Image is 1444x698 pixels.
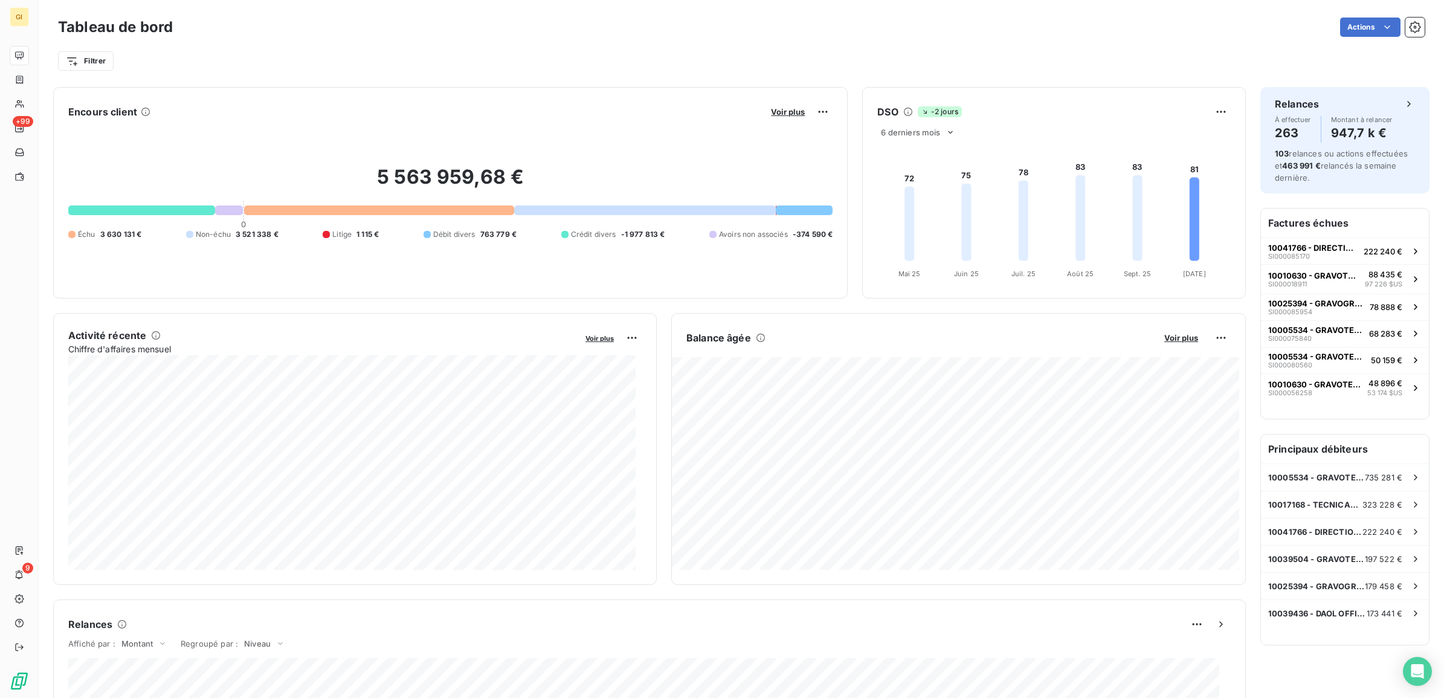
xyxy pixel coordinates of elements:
[68,105,137,119] h6: Encours client
[1268,308,1312,315] span: SI000085954
[58,51,114,71] button: Filtrer
[1275,149,1408,183] span: relances ou actions effectuées et relancés la semaine dernière.
[1261,208,1429,238] h6: Factures échues
[1161,332,1202,343] button: Voir plus
[433,229,475,240] span: Débit divers
[1268,500,1362,509] span: 10017168 - TECNICAS DEL GRABADO S.A.
[1183,270,1206,278] tspan: [DATE]
[1331,116,1393,123] span: Montant à relancer
[1268,380,1362,389] span: 10010630 - GRAVOTECH LTDA
[1268,581,1365,591] span: 10025394 - GRAVOGRAPH NORGE A/S
[1331,123,1393,143] h4: 947,7 k €
[241,219,246,229] span: 0
[181,639,238,648] span: Regroupé par :
[68,639,115,648] span: Affiché par :
[121,639,153,648] span: Montant
[10,7,29,27] div: GI
[1268,527,1362,537] span: 10041766 - DIRECTION DU SERVICE DE SOUTIEN DE LA FLOTTE
[1268,352,1366,361] span: 10005534 - GRAVOTEKNIK IC VE DIS TICARET LTD STI.
[1365,554,1402,564] span: 197 522 €
[1268,253,1310,260] span: SI000085170
[1268,299,1365,308] span: 10025394 - GRAVOGRAPH NORGE A/S
[621,229,665,240] span: -1 977 813 €
[771,107,805,117] span: Voir plus
[1364,247,1402,256] span: 222 240 €
[582,332,617,343] button: Voir plus
[1261,373,1429,403] button: 10010630 - GRAVOTECH LTDASI00005625848 896 €53 174 $US
[1268,609,1367,618] span: 10039436 - DAOL OFFICE SUPPLIES LTD
[1011,270,1036,278] tspan: Juil. 25
[1340,18,1400,37] button: Actions
[1268,554,1365,564] span: 10039504 - GRAVOTECH DANMARK ApS
[1268,473,1365,482] span: 10005534 - GRAVOTEKNIK IC VE DIS TICARET LTD STI.
[68,328,146,343] h6: Activité récente
[585,334,614,343] span: Voir plus
[1368,270,1402,279] span: 88 435 €
[1370,302,1402,312] span: 78 888 €
[1268,243,1359,253] span: 10041766 - DIRECTION DU SERVICE DE SOUTIEN DE LA FLOTTE
[1369,329,1402,338] span: 68 283 €
[356,229,379,240] span: 1 115 €
[1261,238,1429,264] button: 10041766 - DIRECTION DU SERVICE DE SOUTIEN DE LA FLOTTESI000085170222 240 €
[1261,264,1429,294] button: 10010630 - GRAVOTECH LTDASI00001891188 435 €97 226 $US
[1371,355,1402,365] span: 50 159 €
[1261,320,1429,347] button: 10005534 - GRAVOTEKNIK IC VE DIS TICARET LTD STI.SI00007584068 283 €
[10,671,29,691] img: Logo LeanPay
[918,106,962,117] span: -2 jours
[1275,149,1289,158] span: 103
[1261,435,1429,464] h6: Principaux débiteurs
[100,229,142,240] span: 3 630 131 €
[881,128,940,137] span: 6 derniers mois
[68,343,577,355] span: Chiffre d'affaires mensuel
[1362,500,1402,509] span: 323 228 €
[1268,389,1312,396] span: SI000056258
[1367,609,1402,618] span: 173 441 €
[1275,116,1311,123] span: À effectuer
[1365,473,1402,482] span: 735 281 €
[13,116,33,127] span: +99
[1282,161,1320,170] span: 463 991 €
[1368,378,1402,388] span: 48 896 €
[719,229,788,240] span: Avoirs non associés
[898,270,921,278] tspan: Mai 25
[877,105,898,119] h6: DSO
[236,229,279,240] span: 3 521 338 €
[68,165,833,201] h2: 5 563 959,68 €
[767,106,808,117] button: Voir plus
[58,16,173,38] h3: Tableau de bord
[1275,97,1319,111] h6: Relances
[1275,123,1311,143] h4: 263
[1268,325,1364,335] span: 10005534 - GRAVOTEKNIK IC VE DIS TICARET LTD STI.
[78,229,95,240] span: Échu
[68,617,112,632] h6: Relances
[244,639,271,648] span: Niveau
[1261,347,1429,373] button: 10005534 - GRAVOTEKNIK IC VE DIS TICARET LTD STI.SI00008056050 159 €
[1261,294,1429,320] button: 10025394 - GRAVOGRAPH NORGE A/SSI00008595478 888 €
[686,331,751,345] h6: Balance âgée
[793,229,833,240] span: -374 590 €
[1268,335,1312,342] span: SI000075840
[1268,361,1312,369] span: SI000080560
[1164,333,1198,343] span: Voir plus
[332,229,352,240] span: Litige
[196,229,231,240] span: Non-échu
[571,229,616,240] span: Crédit divers
[1365,279,1402,289] span: 97 226 $US
[1067,270,1094,278] tspan: Août 25
[22,563,33,574] span: 9
[1268,271,1360,280] span: 10010630 - GRAVOTECH LTDA
[1362,527,1402,537] span: 222 240 €
[1124,270,1151,278] tspan: Sept. 25
[1367,388,1402,398] span: 53 174 $US
[480,229,517,240] span: 763 779 €
[1365,581,1402,591] span: 179 458 €
[1403,657,1432,686] div: Open Intercom Messenger
[1268,280,1307,288] span: SI000018911
[954,270,979,278] tspan: Juin 25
